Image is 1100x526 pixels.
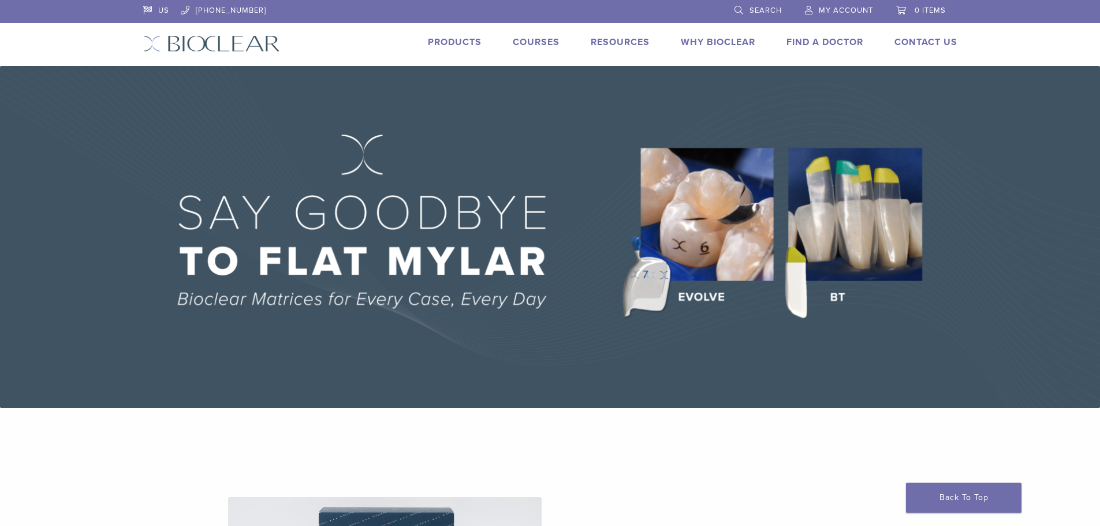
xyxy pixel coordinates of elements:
[819,6,873,15] span: My Account
[513,36,560,48] a: Courses
[143,35,280,52] img: Bioclear
[894,36,957,48] a: Contact Us
[786,36,863,48] a: Find A Doctor
[681,36,755,48] a: Why Bioclear
[428,36,482,48] a: Products
[750,6,782,15] span: Search
[906,483,1021,513] a: Back To Top
[915,6,946,15] span: 0 items
[591,36,650,48] a: Resources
